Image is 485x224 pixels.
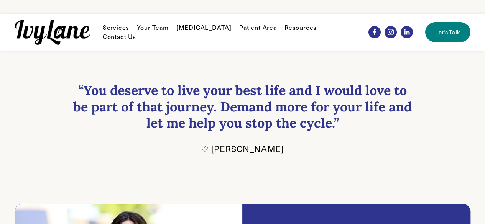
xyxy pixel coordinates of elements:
[284,23,317,32] a: folder dropdown
[284,24,317,32] span: Resources
[103,23,129,32] a: folder dropdown
[103,24,129,32] span: Services
[72,82,414,131] h3: “You deserve to live your best life and I would love to be part of that journey. Demand more for ...
[385,26,397,38] a: Instagram
[72,143,414,154] p: ♡ [PERSON_NAME]
[239,23,277,32] a: Patient Area
[368,26,381,38] a: Facebook
[425,22,470,42] a: Let's Talk
[137,23,168,32] a: Your Team
[103,32,136,41] a: Contact Us
[401,26,413,38] a: LinkedIn
[176,23,232,32] a: [MEDICAL_DATA]
[15,20,90,45] img: Ivy Lane Counseling &mdash; Therapy that works for you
